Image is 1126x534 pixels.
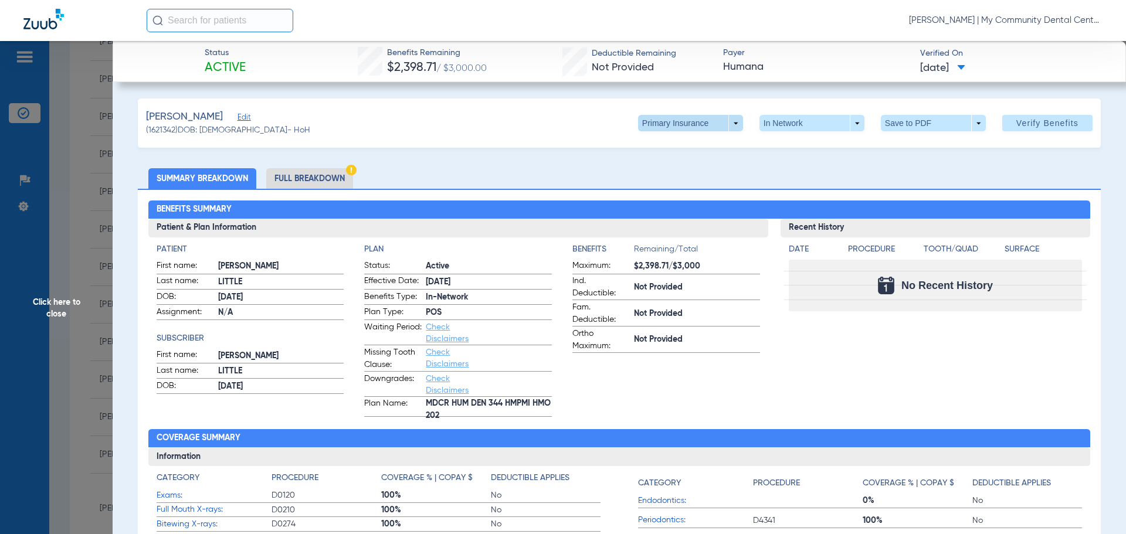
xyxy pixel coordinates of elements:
img: Calendar [878,277,894,294]
button: In Network [759,115,864,131]
span: Periodontics: [638,514,753,526]
span: Downgrades: [364,373,422,396]
span: Active [205,60,246,76]
span: Active [426,260,552,273]
span: No Recent History [901,280,993,291]
a: Check Disclaimers [426,375,469,394]
h4: Benefits [572,243,634,256]
span: First name: [157,260,214,274]
span: [PERSON_NAME] | My Community Dental Centers [909,15,1103,26]
h4: Procedure [272,472,318,484]
span: Edit [238,113,248,124]
app-breakdown-title: Category [157,472,272,488]
h2: Benefits Summary [148,200,1091,219]
span: [PERSON_NAME] [218,260,344,273]
app-breakdown-title: Procedure [272,472,381,488]
span: N/A [218,307,344,319]
span: [DATE] [920,61,965,76]
li: Summary Breakdown [148,168,256,189]
button: Save to PDF [881,115,986,131]
h4: Patient [157,243,344,256]
h3: Patient & Plan Information [148,219,768,237]
span: [PERSON_NAME] [146,110,223,124]
app-breakdown-title: Subscriber [157,332,344,345]
a: Check Disclaimers [426,323,469,343]
span: 100% [381,489,491,501]
span: Deductible Remaining [592,47,676,60]
span: MDCR HUM DEN 344 HMPMI HMO 202 [426,404,552,416]
span: Verify Benefits [1016,118,1078,128]
app-breakdown-title: Coverage % | Copay $ [863,472,972,494]
span: POS [426,307,552,319]
img: Zuub Logo [23,9,64,29]
span: LITTLE [218,276,344,288]
h4: Procedure [753,477,800,489]
span: Not Provided [634,334,760,346]
span: Plan Name: [364,397,422,416]
span: DOB: [157,380,214,394]
app-breakdown-title: Deductible Applies [972,472,1082,494]
span: Bitewing X-rays: [157,518,272,530]
span: [DATE] [218,291,344,304]
span: Benefits Type: [364,291,422,305]
span: Verified On [920,47,1107,60]
span: 100% [381,504,491,516]
app-breakdown-title: Procedure [848,243,920,260]
app-breakdown-title: Tooth/Quad [924,243,1001,260]
input: Search for patients [147,9,293,32]
span: [PERSON_NAME] [218,350,344,362]
span: Status [205,47,246,59]
div: Chat Widget [1067,478,1126,534]
span: D0210 [272,504,381,516]
span: (1621342) DOB: [DEMOGRAPHIC_DATA] - HoH [146,124,310,137]
h4: Deductible Applies [972,477,1051,489]
h4: Category [157,472,199,484]
span: No [491,518,601,530]
span: $2,398.71/$3,000 [634,260,760,273]
span: Last name: [157,275,214,289]
span: Benefits Remaining [387,47,487,59]
h4: Procedure [848,243,920,256]
span: Humana [723,60,910,74]
span: Effective Date: [364,275,422,289]
span: Not Provided [634,281,760,294]
span: No [972,495,1082,506]
h4: Tooth/Quad [924,243,1001,256]
span: 100% [863,515,972,526]
span: Not Provided [592,62,654,73]
h4: Plan [364,243,552,256]
span: Ind. Deductible: [572,275,630,300]
span: Ortho Maximum: [572,328,630,352]
span: No [491,489,601,501]
span: Fam. Deductible: [572,301,630,326]
span: DOB: [157,291,214,305]
span: Status: [364,260,422,274]
h4: Deductible Applies [491,472,569,484]
span: 100% [381,518,491,530]
span: 0% [863,495,972,506]
li: Full Breakdown [266,168,353,189]
span: LITTLE [218,365,344,377]
span: $2,398.71 [387,62,436,74]
span: / $3,000.00 [436,64,487,73]
h2: Coverage Summary [148,429,1091,448]
span: Plan Type: [364,306,422,320]
button: Verify Benefits [1002,115,1093,131]
span: First name: [157,349,214,363]
span: [DATE] [426,276,552,288]
img: Search Icon [152,15,163,26]
h4: Category [638,477,681,489]
h4: Surface [1005,243,1082,256]
img: Hazard [346,165,357,175]
span: Last name: [157,365,214,379]
h4: Date [789,243,838,256]
app-breakdown-title: Surface [1005,243,1082,260]
button: Primary Insurance [638,115,743,131]
span: Maximum: [572,260,630,274]
app-breakdown-title: Deductible Applies [491,472,601,488]
span: Missing Tooth Clause: [364,346,422,371]
a: Check Disclaimers [426,348,469,368]
h3: Recent History [781,219,1091,237]
span: Full Mouth X-rays: [157,504,272,516]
